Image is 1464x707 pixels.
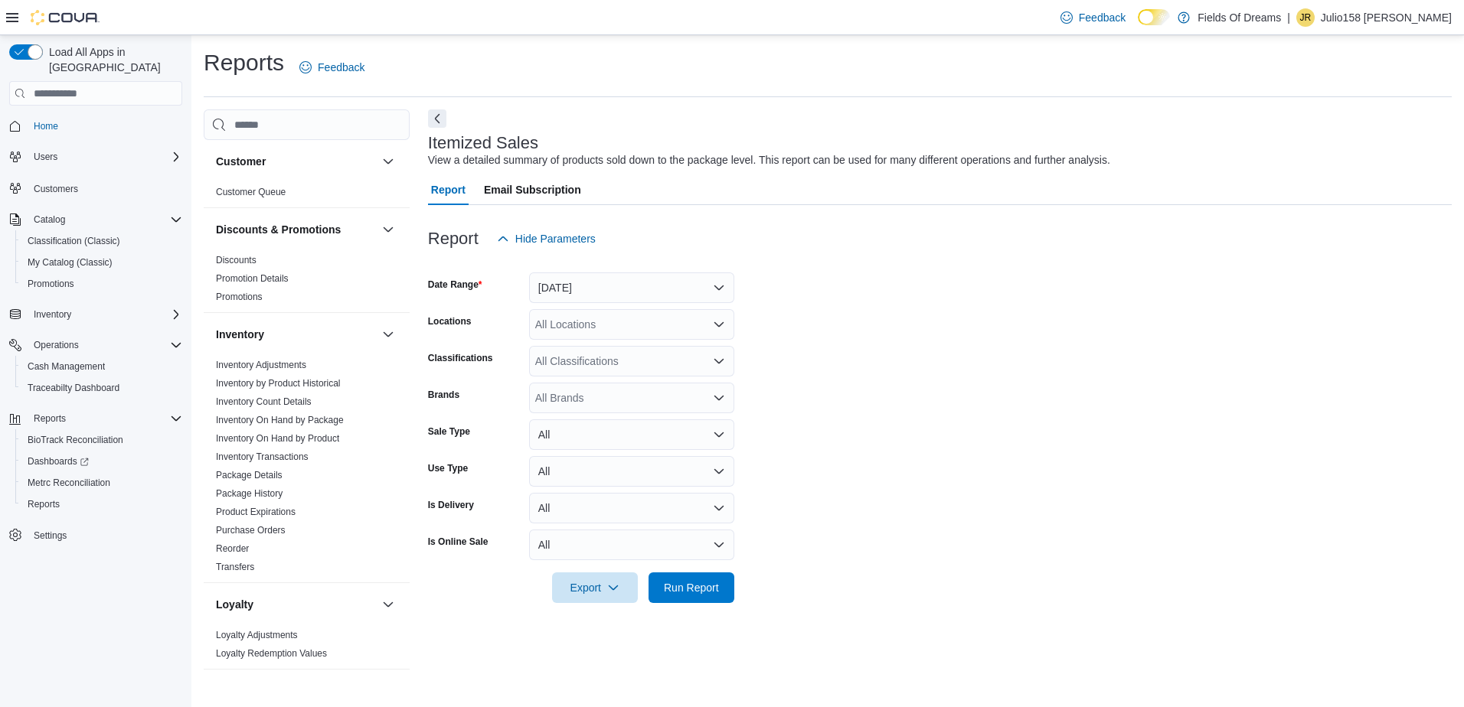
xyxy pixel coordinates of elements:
[713,318,725,331] button: Open list of options
[21,379,182,397] span: Traceabilty Dashboard
[428,536,489,548] label: Is Online Sale
[216,255,257,266] a: Discounts
[216,597,376,612] button: Loyalty
[15,377,188,399] button: Traceabilty Dashboard
[15,230,188,252] button: Classification (Classic)
[3,177,188,199] button: Customers
[529,529,734,560] button: All
[28,477,110,489] span: Metrc Reconciliation
[216,377,341,389] span: Inventory by Product Historical
[216,433,339,444] a: Inventory On Hand by Product
[28,210,182,229] span: Catalog
[484,174,581,205] span: Email Subscription
[34,339,79,351] span: Operations
[428,152,1110,168] div: View a detailed summary of products sold down to the package level. This report can be used for m...
[649,572,734,603] button: Run Report
[21,275,80,293] a: Promotions
[216,542,249,555] span: Reorder
[431,174,466,205] span: Report
[15,494,188,515] button: Reports
[1296,8,1315,27] div: Julio158 Retana
[21,379,126,397] a: Traceabilty Dashboard
[204,356,410,582] div: Inventory
[216,327,376,342] button: Inventory
[216,451,309,463] span: Inventory Transactions
[28,305,182,324] span: Inventory
[529,419,734,450] button: All
[28,409,182,428] span: Reports
[428,462,468,474] label: Use Type
[15,356,188,377] button: Cash Management
[216,432,339,445] span: Inventory On Hand by Product
[216,327,264,342] h3: Inventory
[216,396,312,407] a: Inventory Count Details
[21,495,182,513] span: Reports
[15,273,188,295] button: Promotions
[34,412,66,425] span: Reports
[28,526,73,545] a: Settings
[216,647,327,660] span: Loyalty Redemption Values
[529,493,734,523] button: All
[216,359,306,371] span: Inventory Adjustments
[216,597,253,612] h3: Loyalty
[21,275,182,293] span: Promotions
[15,472,188,494] button: Metrc Reconciliation
[216,562,254,572] a: Transfers
[216,360,306,370] a: Inventory Adjustments
[293,52,371,83] a: Feedback
[379,325,397,344] button: Inventory
[34,213,65,226] span: Catalog
[515,231,596,246] span: Hide Parameters
[28,336,182,354] span: Operations
[552,572,638,603] button: Export
[28,382,119,394] span: Traceabilty Dashboard
[3,334,188,356] button: Operations
[428,352,493,364] label: Classifications
[15,451,188,472] a: Dashboards
[28,180,84,198] a: Customers
[216,378,341,389] a: Inventory by Product Historical
[216,507,296,517] a: Product Expirations
[3,304,188,325] button: Inventory
[216,154,376,169] button: Customer
[713,392,725,404] button: Open list of options
[428,230,479,248] h3: Report
[379,220,397,239] button: Discounts & Promotions
[28,278,74,290] span: Promotions
[216,524,286,536] span: Purchase Orders
[216,629,298,641] span: Loyalty Adjustments
[379,152,397,171] button: Customer
[428,109,446,128] button: Next
[28,360,105,373] span: Cash Management
[3,146,188,168] button: Users
[216,487,283,500] span: Package History
[34,183,78,195] span: Customers
[216,291,263,303] span: Promotions
[216,525,286,536] a: Purchase Orders
[3,115,188,137] button: Home
[216,451,309,462] a: Inventory Transactions
[21,253,119,272] a: My Catalog (Classic)
[28,148,182,166] span: Users
[21,452,95,471] a: Dashboards
[34,120,58,132] span: Home
[21,474,182,492] span: Metrc Reconciliation
[34,529,67,542] span: Settings
[428,134,538,152] h3: Itemized Sales
[3,209,188,230] button: Catalog
[21,431,182,449] span: BioTrack Reconciliation
[21,232,126,250] a: Classification (Classic)
[1287,8,1290,27] p: |
[216,414,344,426] span: Inventory On Hand by Package
[1079,10,1126,25] span: Feedback
[21,357,111,376] a: Cash Management
[43,44,182,75] span: Load All Apps in [GEOGRAPHIC_DATA]
[216,630,298,640] a: Loyalty Adjustments
[1321,8,1452,27] p: Julio158 [PERSON_NAME]
[428,279,482,291] label: Date Range
[428,389,459,401] label: Brands
[204,626,410,669] div: Loyalty
[204,251,410,312] div: Discounts & Promotions
[204,183,410,207] div: Customer
[28,235,120,247] span: Classification (Classic)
